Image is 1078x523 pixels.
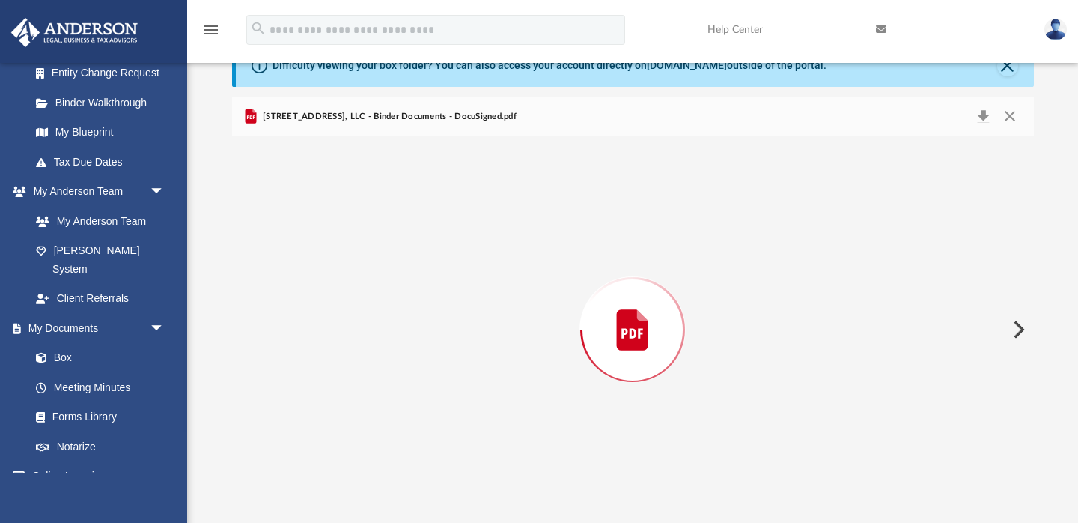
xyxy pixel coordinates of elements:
[1001,309,1034,351] button: Next File
[970,106,997,127] button: Download
[21,236,180,284] a: [PERSON_NAME] System
[272,58,826,73] div: Difficulty viewing your box folder? You can also access your account directly on outside of the p...
[21,147,187,177] a: Tax Due Dates
[150,313,180,344] span: arrow_drop_down
[21,432,180,462] a: Notarize
[150,462,180,492] span: arrow_drop_down
[250,20,267,37] i: search
[21,372,180,402] a: Meeting Minutes
[10,313,180,343] a: My Documentsarrow_drop_down
[997,55,1018,76] button: Close
[10,177,180,207] a: My Anderson Teamarrow_drop_down
[21,118,180,148] a: My Blueprint
[21,58,187,88] a: Entity Change Request
[7,18,142,47] img: Anderson Advisors Platinum Portal
[21,206,172,236] a: My Anderson Team
[996,106,1023,127] button: Close
[260,110,517,124] span: [STREET_ADDRESS], LLC - Binder Documents - DocuSigned.pdf
[202,28,220,39] a: menu
[21,402,172,432] a: Forms Library
[647,59,727,71] a: [DOMAIN_NAME]
[21,88,187,118] a: Binder Walkthrough
[1044,19,1067,40] img: User Pic
[21,343,172,373] a: Box
[21,284,180,314] a: Client Referrals
[150,177,180,208] span: arrow_drop_down
[10,462,180,492] a: Online Learningarrow_drop_down
[202,21,220,39] i: menu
